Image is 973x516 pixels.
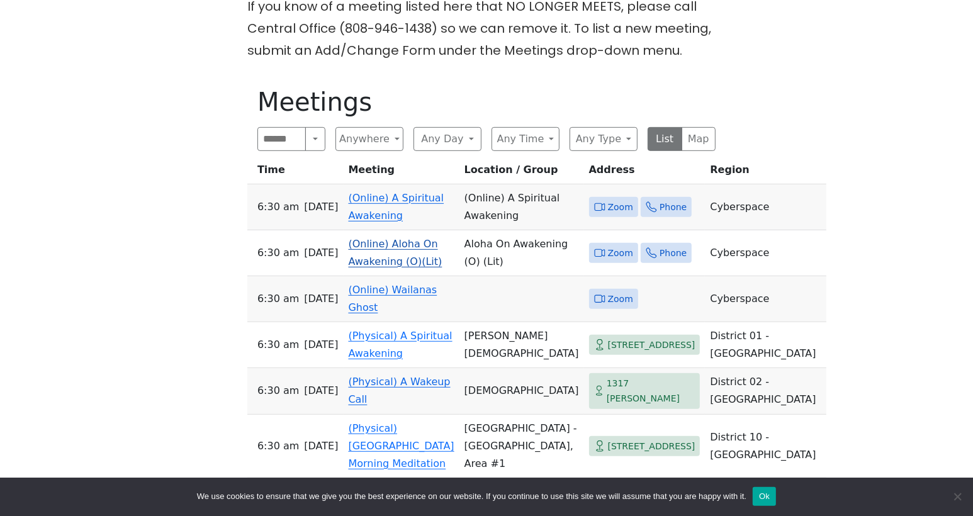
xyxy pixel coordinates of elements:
[349,376,451,405] a: (Physical) A Wakeup Call
[492,127,560,151] button: Any Time
[304,437,338,455] span: [DATE]
[705,184,826,230] td: Cyberspace
[459,368,584,415] td: [DEMOGRAPHIC_DATA]
[682,127,716,151] button: Map
[705,415,826,478] td: District 10 - [GEOGRAPHIC_DATA]
[349,238,442,267] a: (Online) Aloha On Awakening (O)(Lit)
[705,368,826,415] td: District 02 - [GEOGRAPHIC_DATA]
[257,198,299,216] span: 6:30 AM
[349,192,444,222] a: (Online) A Spiritual Awakening
[608,199,633,215] span: Zoom
[257,290,299,308] span: 6:30 AM
[344,161,459,184] th: Meeting
[705,322,826,368] td: District 01 - [GEOGRAPHIC_DATA]
[335,127,403,151] button: Anywhere
[753,487,776,506] button: Ok
[459,322,584,368] td: [PERSON_NAME][DEMOGRAPHIC_DATA]
[607,376,695,407] span: 1317 [PERSON_NAME]
[257,382,299,400] span: 6:30 AM
[951,490,964,503] span: No
[257,437,299,455] span: 6:30 AM
[584,161,706,184] th: Address
[197,490,746,503] span: We use cookies to ensure that we give you the best experience on our website. If you continue to ...
[608,337,695,353] span: [STREET_ADDRESS]
[304,244,338,262] span: [DATE]
[304,290,338,308] span: [DATE]
[570,127,638,151] button: Any Type
[705,161,826,184] th: Region
[608,291,633,307] span: Zoom
[349,330,453,359] a: (Physical) A Spiritual Awakening
[459,230,584,276] td: Aloha On Awakening (O) (Lit)
[257,87,716,117] h1: Meetings
[304,336,338,354] span: [DATE]
[349,284,437,313] a: (Online) Wailanas Ghost
[459,184,584,230] td: (Online) A Spiritual Awakening
[304,198,338,216] span: [DATE]
[459,161,584,184] th: Location / Group
[257,244,299,262] span: 6:30 AM
[608,439,695,454] span: [STREET_ADDRESS]
[305,127,325,151] button: Search
[459,415,584,478] td: [GEOGRAPHIC_DATA] - [GEOGRAPHIC_DATA], Area #1
[648,127,682,151] button: List
[705,276,826,322] td: Cyberspace
[247,161,344,184] th: Time
[257,127,306,151] input: Search
[413,127,481,151] button: Any Day
[608,245,633,261] span: Zoom
[660,199,687,215] span: Phone
[257,336,299,354] span: 6:30 AM
[349,422,454,469] a: (Physical) [GEOGRAPHIC_DATA] Morning Meditation
[304,382,338,400] span: [DATE]
[705,230,826,276] td: Cyberspace
[660,245,687,261] span: Phone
